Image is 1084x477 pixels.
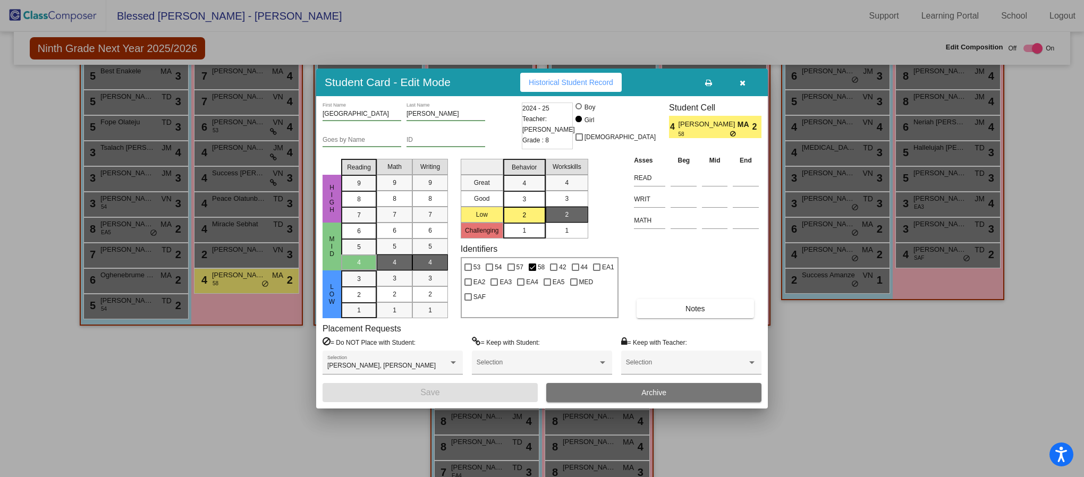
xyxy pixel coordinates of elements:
[393,305,396,315] span: 1
[357,210,361,220] span: 7
[323,383,538,402] button: Save
[327,362,436,369] span: [PERSON_NAME], [PERSON_NAME]
[579,276,594,288] span: MED
[420,162,440,172] span: Writing
[678,130,730,138] span: 58
[357,178,361,188] span: 9
[393,242,396,251] span: 5
[634,212,665,228] input: assessment
[565,178,569,188] span: 4
[584,103,596,112] div: Boy
[323,137,401,144] input: goes by name
[522,226,526,235] span: 1
[327,283,337,305] span: Low
[428,289,432,299] span: 2
[327,235,337,258] span: MID
[634,191,665,207] input: assessment
[393,226,396,235] span: 6
[357,305,361,315] span: 1
[461,244,497,254] label: Identifiers
[699,155,730,166] th: Mid
[529,78,613,87] span: Historical Student Record
[347,163,371,172] span: Reading
[565,210,569,219] span: 2
[553,276,565,288] span: EA5
[669,103,761,113] h3: Student Cell
[473,261,480,274] span: 53
[428,258,432,267] span: 4
[357,258,361,267] span: 4
[495,261,502,274] span: 54
[357,226,361,236] span: 6
[641,388,666,397] span: Archive
[327,184,337,214] span: High
[634,170,665,186] input: assessment
[323,337,416,347] label: = Do NOT Place with Student:
[522,103,549,114] span: 2024 - 25
[428,210,432,219] span: 7
[602,261,614,274] span: EA1
[387,162,402,172] span: Math
[559,261,566,274] span: 42
[668,155,699,166] th: Beg
[472,337,540,347] label: = Keep with Student:
[631,155,668,166] th: Asses
[585,131,656,143] span: [DEMOGRAPHIC_DATA]
[516,261,523,274] span: 57
[420,388,439,397] span: Save
[393,178,396,188] span: 9
[393,289,396,299] span: 2
[393,258,396,267] span: 4
[428,242,432,251] span: 5
[357,242,361,252] span: 5
[357,274,361,284] span: 3
[428,194,432,203] span: 8
[520,73,622,92] button: Historical Student Record
[393,274,396,283] span: 3
[581,261,588,274] span: 44
[621,337,687,347] label: = Keep with Teacher:
[730,155,761,166] th: End
[393,194,396,203] span: 8
[538,261,545,274] span: 58
[393,210,396,219] span: 7
[546,383,761,402] button: Archive
[325,75,451,89] h3: Student Card - Edit Mode
[522,114,575,135] span: Teacher: [PERSON_NAME]
[473,276,486,288] span: EA2
[584,115,595,125] div: Girl
[669,121,678,133] span: 4
[323,323,401,334] label: Placement Requests
[357,290,361,300] span: 2
[752,121,761,133] span: 2
[473,291,486,303] span: SAF
[357,194,361,204] span: 8
[738,119,752,130] span: MA
[526,276,538,288] span: EA4
[522,135,549,146] span: Grade : 8
[565,194,569,203] span: 3
[553,162,581,172] span: Workskills
[499,276,512,288] span: EA3
[428,305,432,315] span: 1
[522,178,526,188] span: 4
[428,178,432,188] span: 9
[428,274,432,283] span: 3
[522,194,526,204] span: 3
[565,226,569,235] span: 1
[685,304,705,313] span: Notes
[428,226,432,235] span: 6
[522,210,526,220] span: 2
[678,119,737,130] span: [PERSON_NAME]
[637,299,753,318] button: Notes
[512,163,537,172] span: Behavior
